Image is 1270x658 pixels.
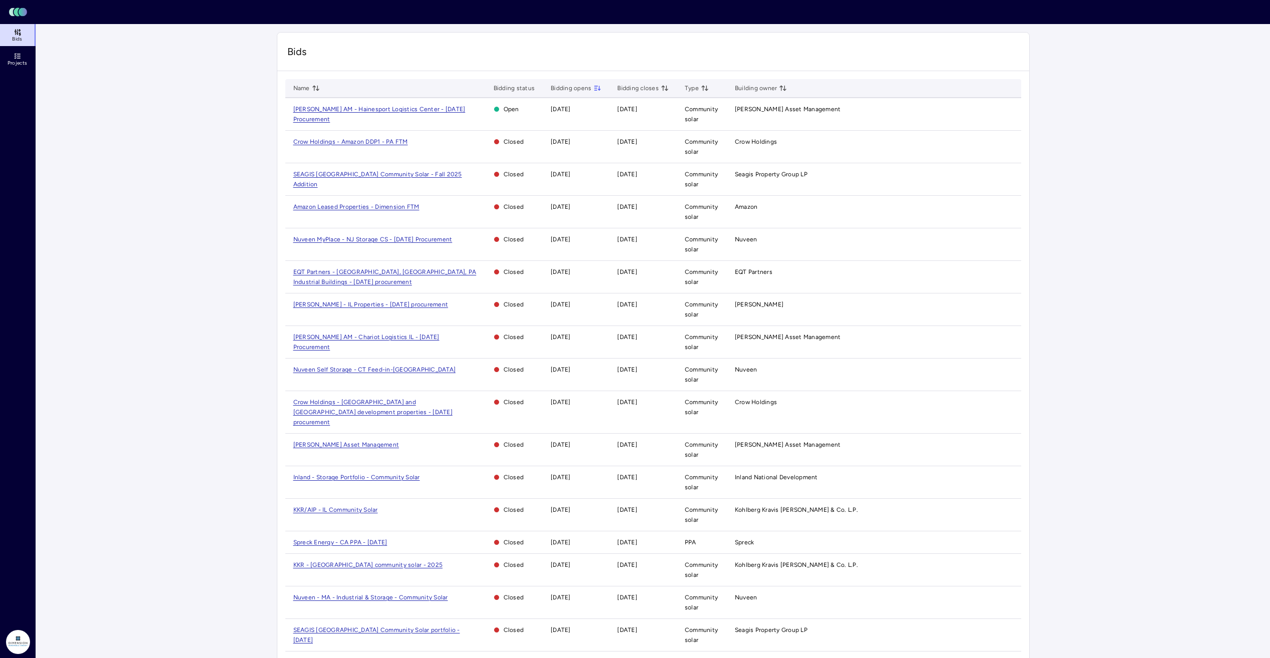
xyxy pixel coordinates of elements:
span: Closed [494,472,535,482]
a: [PERSON_NAME] - IL Properties - [DATE] procurement [293,301,449,308]
td: Nuveen [727,228,1021,261]
td: Spreck [727,531,1021,554]
a: SEAGIS [GEOGRAPHIC_DATA] Community Solar - Fall 2025 Addition [293,171,462,188]
time: [DATE] [617,366,637,373]
a: EQT Partners - [GEOGRAPHIC_DATA], [GEOGRAPHIC_DATA], PA Industrial Buildings - [DATE] procurement [293,268,477,285]
button: toggle sorting [312,84,320,92]
time: [DATE] [617,203,637,210]
a: SEAGIS [GEOGRAPHIC_DATA] Community Solar portfolio - [DATE] [293,626,460,643]
td: Kohlberg Kravis [PERSON_NAME] & Co. L.P. [727,554,1021,586]
span: Closed [494,365,535,375]
time: [DATE] [617,539,637,546]
button: toggle sorting [701,84,709,92]
span: Projects [8,60,27,66]
time: [DATE] [617,399,637,406]
button: toggle sorting [661,84,669,92]
span: Closed [494,234,535,244]
td: Inland National Development [727,466,1021,499]
td: Nuveen [727,359,1021,391]
td: Community solar [677,499,727,531]
a: Crow Holdings - [GEOGRAPHIC_DATA] and [GEOGRAPHIC_DATA] development properties - [DATE] procurement [293,399,453,426]
td: Community solar [677,196,727,228]
td: [PERSON_NAME] Asset Management [727,326,1021,359]
span: Closed [494,560,535,570]
td: Community solar [677,131,727,163]
span: Closed [494,169,535,179]
span: KKR/AIP - IL Community Solar [293,506,378,513]
span: Closed [494,137,535,147]
span: Closed [494,505,535,515]
time: [DATE] [617,506,637,513]
td: Community solar [677,434,727,466]
time: [DATE] [617,474,637,481]
td: Community solar [677,98,727,131]
span: Closed [494,267,535,277]
time: [DATE] [551,626,571,633]
span: Bidding opens [551,83,601,93]
td: Community solar [677,163,727,196]
span: Bids [12,36,22,42]
time: [DATE] [617,301,637,308]
a: Spreck Energy - CA PPA - [DATE] [293,539,387,546]
td: Community solar [677,619,727,651]
a: [PERSON_NAME] AM - Chariot Logistics IL - [DATE] Procurement [293,334,440,351]
td: Community solar [677,466,727,499]
span: Bidding status [494,83,535,93]
time: [DATE] [551,506,571,513]
span: Closed [494,625,535,635]
time: [DATE] [617,561,637,568]
span: Name [293,83,320,93]
span: Closed [494,440,535,450]
time: [DATE] [617,171,637,178]
a: Nuveen MyPlace - NJ Storage CS - [DATE] Procurement [293,236,453,243]
span: Type [685,83,709,93]
span: [PERSON_NAME] Asset Management [293,441,399,448]
time: [DATE] [551,474,571,481]
td: Nuveen [727,586,1021,619]
a: KKR - [GEOGRAPHIC_DATA] community solar - 2025 [293,561,443,568]
button: toggle sorting [593,84,601,92]
span: Closed [494,332,535,342]
span: Building owner [735,83,787,93]
td: Crow Holdings [727,391,1021,434]
time: [DATE] [551,399,571,406]
span: Closed [494,299,535,309]
a: Amazon Leased Properties - Dimension FTM [293,203,419,210]
td: Community solar [677,554,727,586]
time: [DATE] [551,236,571,243]
td: [PERSON_NAME] [727,293,1021,326]
td: Community solar [677,261,727,293]
span: Closed [494,592,535,602]
td: [PERSON_NAME] Asset Management [727,98,1021,131]
time: [DATE] [551,171,571,178]
a: Nuveen Self Storage - CT Feed-in-[GEOGRAPHIC_DATA] [293,366,456,373]
time: [DATE] [551,138,571,145]
td: Community solar [677,326,727,359]
td: PPA [677,531,727,554]
a: Inland - Storage Portfolio - Community Solar [293,474,420,481]
td: Community solar [677,586,727,619]
button: toggle sorting [779,84,787,92]
time: [DATE] [617,268,637,275]
a: Crow Holdings - Amazon DDP1 - PA FTM [293,138,408,145]
time: [DATE] [551,268,571,275]
span: Open [494,104,535,114]
td: Community solar [677,391,727,434]
time: [DATE] [617,334,637,341]
span: Bidding closes [617,83,669,93]
time: [DATE] [617,106,637,113]
span: Closed [494,397,535,407]
a: [PERSON_NAME] AM - Hainesport Logistics Center - [DATE] Procurement [293,106,466,123]
img: Dimension Energy [6,630,30,654]
time: [DATE] [551,301,571,308]
td: Seagis Property Group LP [727,163,1021,196]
